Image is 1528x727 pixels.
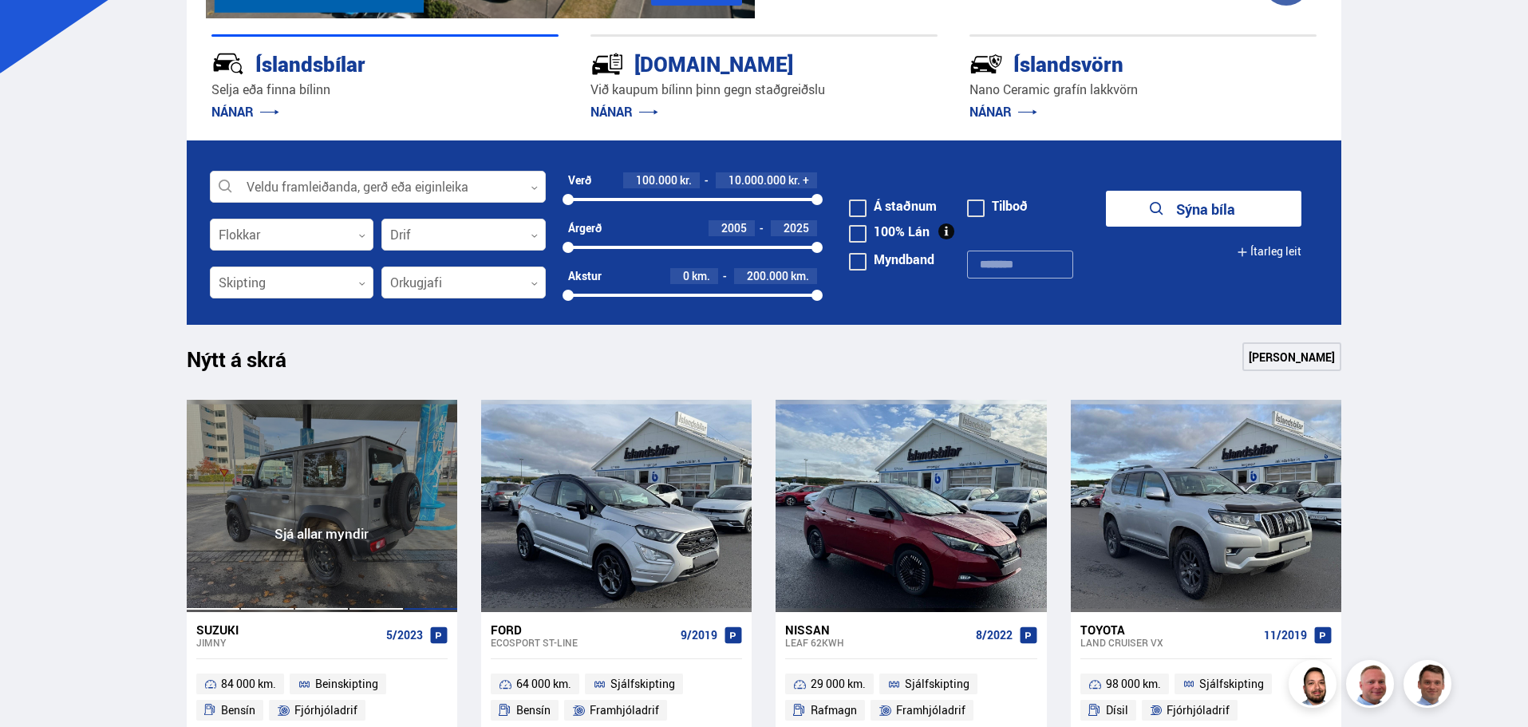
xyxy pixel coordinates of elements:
div: Suzuki [196,622,380,637]
span: kr. [680,174,692,187]
img: tr5P-W3DuiFaO7aO.svg [590,47,624,81]
img: -Svtn6bYgwAsiwNX.svg [969,47,1003,81]
button: Opna LiveChat spjallviðmót [13,6,61,54]
span: Dísil [1106,701,1128,720]
div: Verð [568,174,591,187]
a: NÁNAR [211,103,279,121]
span: 2025 [784,220,809,235]
label: 100% Lán [849,225,930,238]
div: Íslandsbílar [211,49,502,77]
span: Sjálfskipting [905,674,969,693]
span: Fjórhjóladrif [1167,701,1230,720]
label: Myndband [849,253,934,266]
div: Jimny [196,637,380,648]
div: Íslandsvörn [969,49,1260,77]
span: 10.000.000 [728,172,786,188]
span: Beinskipting [315,674,378,693]
label: Á staðnum [849,200,937,212]
a: [PERSON_NAME] [1242,342,1341,371]
span: Sjálfskipting [1199,674,1264,693]
span: Framhjóladrif [896,701,965,720]
img: siFngHWaQ9KaOqBr.png [1348,662,1396,710]
div: EcoSport ST-LINE [491,637,674,648]
span: Fjórhjóladrif [294,701,357,720]
span: Bensín [221,701,255,720]
span: 8/2022 [976,629,1013,642]
a: NÁNAR [590,103,658,121]
img: nhp88E3Fdnt1Opn2.png [1291,662,1339,710]
button: Sýna bíla [1106,191,1301,227]
p: Nano Ceramic grafín lakkvörn [969,81,1317,99]
span: Framhjóladrif [590,701,659,720]
span: 9/2019 [681,629,717,642]
span: 0 [683,268,689,283]
img: FbJEzSuNWCJXmdc-.webp [1406,662,1454,710]
span: 29 000 km. [811,674,866,693]
span: 84 000 km. [221,674,276,693]
h1: Nýtt á skrá [187,347,314,381]
span: + [803,174,809,187]
div: Ford [491,622,674,637]
button: Ítarleg leit [1237,234,1301,270]
div: Árgerð [568,222,602,235]
img: JRvxyua_JYH6wB4c.svg [211,47,245,81]
a: NÁNAR [969,103,1037,121]
div: Toyota [1080,622,1258,637]
span: 200.000 [747,268,788,283]
p: Selja eða finna bílinn [211,81,559,99]
div: Nissan [785,622,969,637]
span: 2005 [721,220,747,235]
span: 5/2023 [386,629,423,642]
span: Sjálfskipting [610,674,675,693]
p: Við kaupum bílinn þinn gegn staðgreiðslu [590,81,938,99]
span: Rafmagn [811,701,857,720]
span: km. [692,270,710,283]
span: 64 000 km. [516,674,571,693]
div: [DOMAIN_NAME] [590,49,881,77]
div: Akstur [568,270,602,283]
span: 11/2019 [1264,629,1307,642]
span: kr. [788,174,800,187]
span: 100.000 [636,172,677,188]
div: Land Cruiser VX [1080,637,1258,648]
label: Tilboð [967,200,1028,212]
div: Leaf 62KWH [785,637,969,648]
span: 98 000 km. [1106,674,1161,693]
span: Bensín [516,701,551,720]
span: km. [791,270,809,283]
